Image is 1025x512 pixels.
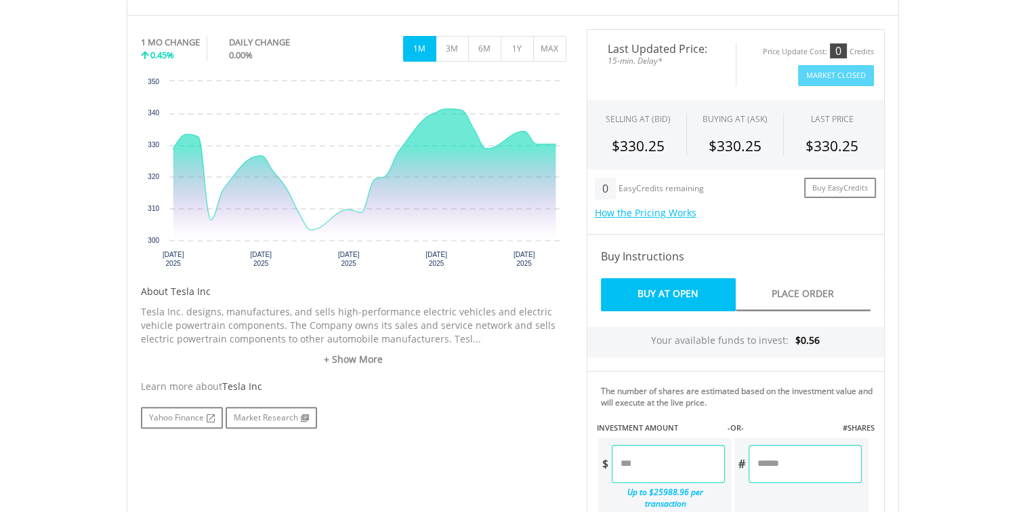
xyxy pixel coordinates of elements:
div: LAST PRICE [811,113,854,125]
text: 350 [148,78,159,85]
button: Market Closed [798,65,874,86]
div: 0 [830,43,847,58]
div: Price Update Cost: [763,47,827,57]
div: Chart. Highcharts interactive chart. [141,75,566,278]
span: 0.00% [229,49,253,61]
span: Tesla Inc [222,380,262,393]
text: [DATE] 2025 [513,251,535,267]
span: $330.25 [709,136,761,155]
div: 1 MO CHANGE [141,36,200,49]
button: MAX [533,36,566,62]
a: How the Pricing Works [595,206,696,219]
label: INVESTMENT AMOUNT [597,422,678,433]
span: Last Updated Price: [598,43,726,54]
div: Learn more about [141,380,566,393]
div: # [734,445,749,483]
text: 310 [148,205,159,212]
a: Buy EasyCredits [804,178,876,199]
label: #SHARES [842,422,874,433]
h4: Buy Instructions [601,248,871,264]
span: $330.25 [806,136,858,155]
div: SELLING AT (BID) [606,113,671,125]
span: 15-min. Delay* [598,54,726,67]
div: Your available funds to invest: [587,327,884,357]
text: [DATE] 2025 [425,251,447,267]
h5: About Tesla Inc [141,285,566,298]
span: BUYING AT (ASK) [703,113,768,125]
text: [DATE] 2025 [162,251,184,267]
div: DAILY CHANGE [229,36,335,49]
text: [DATE] 2025 [250,251,272,267]
a: Market Research [226,407,317,429]
text: 320 [148,173,159,180]
a: Buy At Open [601,278,736,311]
span: $330.25 [612,136,665,155]
text: [DATE] 2025 [337,251,359,267]
span: 0.45% [150,49,174,61]
button: 1Y [501,36,534,62]
text: 330 [148,141,159,149]
button: 3M [436,36,469,62]
p: Tesla Inc. designs, manufactures, and sells high-performance electric vehicles and electric vehic... [141,305,566,346]
button: 1M [403,36,436,62]
a: Yahoo Finance [141,407,223,429]
button: 6M [468,36,501,62]
div: The number of shares are estimated based on the investment value and will execute at the live price. [601,385,879,408]
div: EasyCredits remaining [619,184,704,195]
label: -OR- [727,422,743,433]
svg: Interactive chart [141,75,566,278]
text: 340 [148,109,159,117]
a: + Show More [141,353,566,366]
text: 300 [148,237,159,244]
a: Place Order [736,278,871,311]
div: $ [598,445,612,483]
span: $0.56 [795,334,820,347]
div: 0 [595,178,616,199]
div: Credits [850,47,874,57]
